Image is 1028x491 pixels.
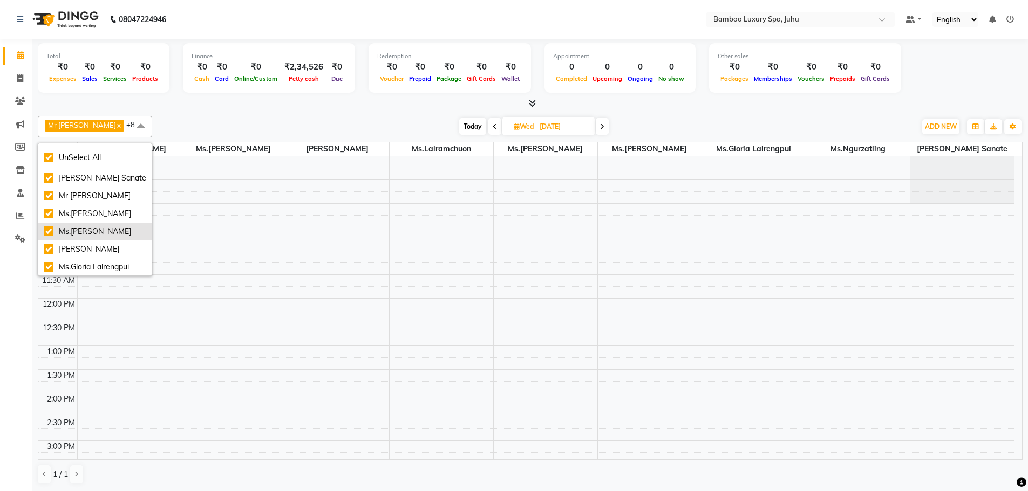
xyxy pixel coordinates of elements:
div: ₹0 [377,61,406,73]
div: Ms.[PERSON_NAME] [44,208,146,219]
div: 1:00 PM [45,346,77,357]
span: [PERSON_NAME] [285,142,389,156]
span: Sales [79,75,100,82]
div: 2:00 PM [45,393,77,405]
span: Expenses [46,75,79,82]
div: UnSelect All [44,152,146,163]
span: Services [100,75,130,82]
span: Ms.[PERSON_NAME] [598,142,702,156]
span: Vouchers [795,75,827,82]
div: ₹0 [751,61,795,73]
div: 12:30 PM [40,322,77,334]
span: Online/Custom [232,75,280,82]
div: Redemption [377,52,522,61]
span: Gift Cards [464,75,499,82]
span: No show [656,75,687,82]
div: ₹0 [232,61,280,73]
div: ₹0 [79,61,100,73]
div: Mr [PERSON_NAME] [44,190,146,202]
div: ₹0 [718,61,751,73]
div: ₹0 [46,61,79,73]
span: Voucher [377,75,406,82]
div: ₹0 [464,61,499,73]
div: 0 [553,61,590,73]
span: Prepaids [827,75,858,82]
span: Ms.[PERSON_NAME] [494,142,597,156]
span: Petty cash [286,75,322,82]
span: 1 / 1 [53,469,68,480]
div: ₹0 [858,61,893,73]
span: Due [329,75,345,82]
div: ₹0 [795,61,827,73]
span: Cash [192,75,212,82]
span: Card [212,75,232,82]
div: 1:30 PM [45,370,77,381]
div: Total [46,52,161,61]
div: ₹0 [130,61,161,73]
span: Ongoing [625,75,656,82]
div: ₹2,34,526 [280,61,328,73]
div: ₹0 [212,61,232,73]
span: Products [130,75,161,82]
img: logo [28,4,101,34]
span: [PERSON_NAME] Sanate [910,142,1015,156]
div: Finance [192,52,346,61]
div: 0 [625,61,656,73]
div: ₹0 [192,61,212,73]
div: 3:00 PM [45,441,77,452]
span: Upcoming [590,75,625,82]
div: [PERSON_NAME] Sanate [44,172,146,184]
div: ₹0 [406,61,434,73]
div: Other sales [718,52,893,61]
a: x [116,121,121,129]
div: ₹0 [499,61,522,73]
span: Today [459,118,486,135]
span: Ms.Ngurzatling [806,142,910,156]
div: ₹0 [100,61,130,73]
div: 12:00 PM [40,299,77,310]
input: 2025-09-03 [536,119,590,135]
div: Ms.[PERSON_NAME] [44,226,146,237]
div: 11:30 AM [40,275,77,286]
div: ₹0 [434,61,464,73]
div: 0 [656,61,687,73]
span: Packages [718,75,751,82]
span: Wallet [499,75,522,82]
span: Prepaid [406,75,434,82]
span: Ms.[PERSON_NAME] [181,142,285,156]
button: ADD NEW [922,119,959,134]
span: Ms.Lalramchuon [390,142,493,156]
span: ADD NEW [925,122,957,130]
span: Memberships [751,75,795,82]
div: Appointment [553,52,687,61]
span: Completed [553,75,590,82]
span: Wed [511,122,536,130]
span: Gift Cards [858,75,893,82]
b: 08047224946 [119,4,166,34]
div: 2:30 PM [45,417,77,428]
span: +8 [126,120,143,129]
div: 0 [590,61,625,73]
div: [PERSON_NAME] [44,244,146,255]
span: Ms.Gloria Lalrengpui [702,142,806,156]
div: Therapist [38,142,77,154]
div: Ms.Gloria Lalrengpui [44,261,146,273]
span: Mr [PERSON_NAME] [48,121,116,129]
div: ₹0 [827,61,858,73]
span: Mr [PERSON_NAME] [78,142,181,156]
span: Package [434,75,464,82]
div: ₹0 [328,61,346,73]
